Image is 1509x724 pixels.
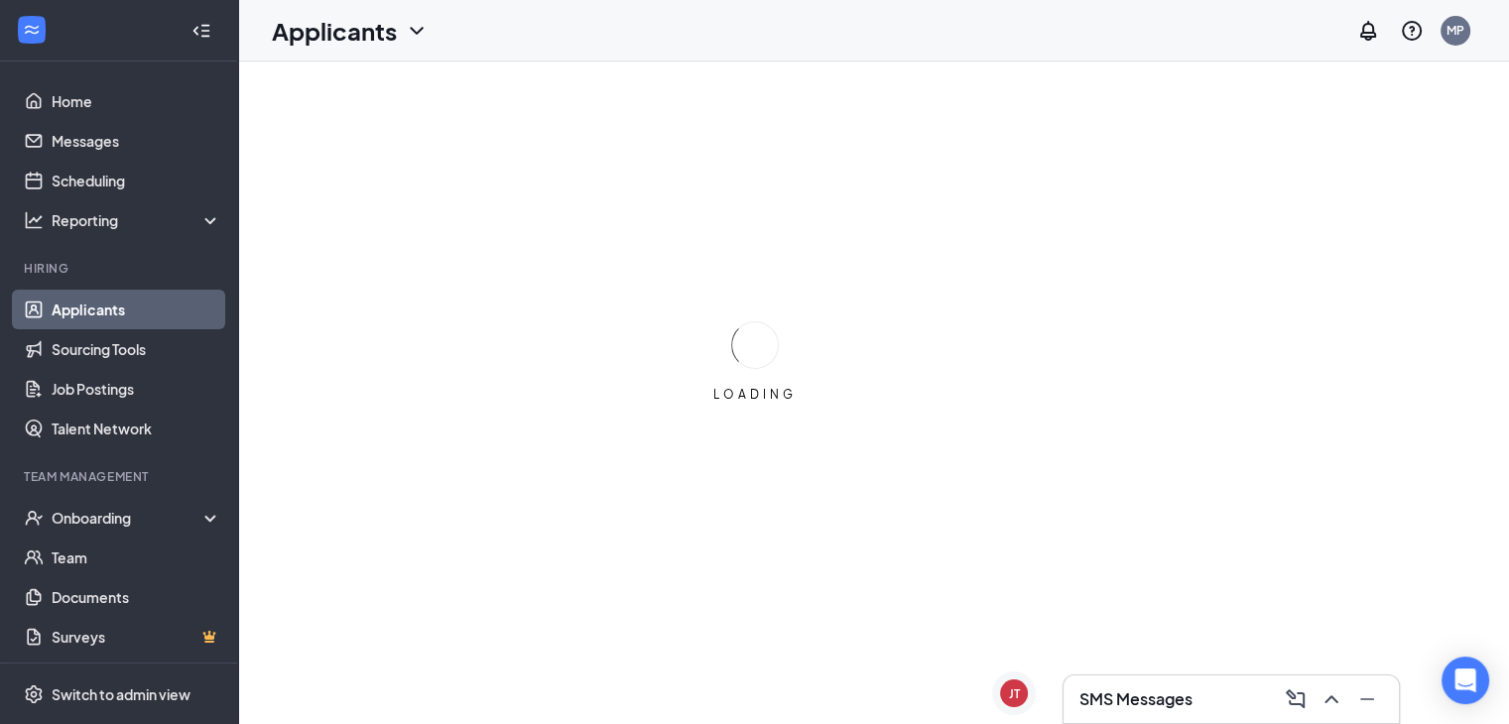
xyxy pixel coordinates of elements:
a: Sourcing Tools [52,329,221,369]
div: Onboarding [52,508,204,528]
svg: Notifications [1356,19,1380,43]
a: Job Postings [52,369,221,409]
svg: WorkstreamLogo [22,20,42,40]
a: Scheduling [52,161,221,200]
div: Reporting [52,210,222,230]
div: Hiring [24,260,217,277]
svg: Collapse [191,21,211,41]
button: ChevronUp [1316,683,1347,715]
a: Home [52,81,221,121]
div: MP [1446,22,1464,39]
div: Team Management [24,468,217,485]
a: Team [52,538,221,577]
svg: ComposeMessage [1284,687,1308,711]
svg: QuestionInfo [1400,19,1424,43]
svg: Analysis [24,210,44,230]
a: SurveysCrown [52,617,221,657]
svg: UserCheck [24,508,44,528]
div: LOADING [705,386,805,403]
a: Talent Network [52,409,221,448]
h1: Applicants [272,14,397,48]
a: Messages [52,121,221,161]
a: Documents [52,577,221,617]
div: Open Intercom Messenger [1442,657,1489,704]
div: Switch to admin view [52,684,190,704]
svg: ChevronDown [405,19,429,43]
h3: SMS Messages [1079,688,1193,710]
svg: ChevronUp [1320,687,1343,711]
svg: Minimize [1355,687,1379,711]
div: JT [1009,685,1020,702]
button: ComposeMessage [1280,683,1312,715]
svg: Settings [24,684,44,704]
a: Applicants [52,290,221,329]
button: Minimize [1351,683,1383,715]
